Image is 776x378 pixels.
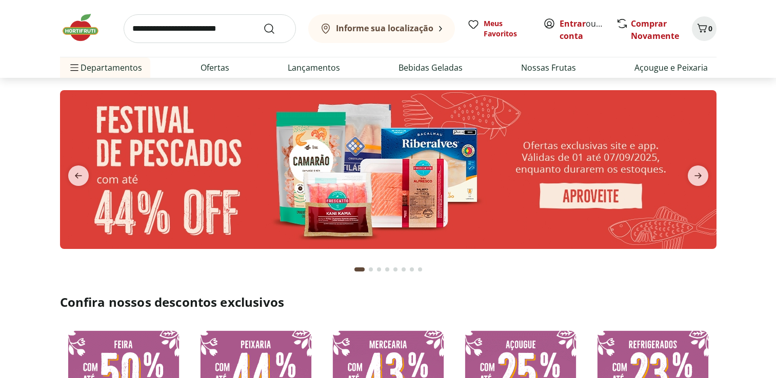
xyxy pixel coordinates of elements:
button: Informe sua localização [308,14,455,43]
a: Lançamentos [288,61,340,74]
button: Submit Search [263,23,288,35]
a: Meus Favoritos [467,18,531,39]
img: pescados [60,90,717,249]
button: Go to page 6 from fs-carousel [400,257,408,282]
button: Menu [68,55,81,80]
button: Go to page 2 from fs-carousel [367,257,375,282]
button: Go to page 5 from fs-carousel [391,257,400,282]
input: search [124,14,296,43]
button: Go to page 7 from fs-carousel [408,257,416,282]
a: Nossas Frutas [521,61,576,74]
button: next [680,165,717,186]
a: Comprar Novamente [631,18,679,41]
button: previous [60,165,97,186]
a: Entrar [560,18,586,29]
a: Açougue e Peixaria [634,61,708,74]
span: Departamentos [68,55,142,80]
h2: Confira nossos descontos exclusivos [60,294,717,310]
a: Criar conta [560,18,616,41]
img: Hortifruti [60,12,111,43]
a: Ofertas [201,61,229,74]
a: Bebidas Geladas [399,61,463,74]
span: 0 [708,24,712,33]
button: Current page from fs-carousel [352,257,367,282]
span: ou [560,17,605,42]
span: Meus Favoritos [484,18,531,39]
button: Go to page 8 from fs-carousel [416,257,424,282]
button: Go to page 3 from fs-carousel [375,257,383,282]
button: Carrinho [692,16,717,41]
button: Go to page 4 from fs-carousel [383,257,391,282]
b: Informe sua localização [336,23,433,34]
